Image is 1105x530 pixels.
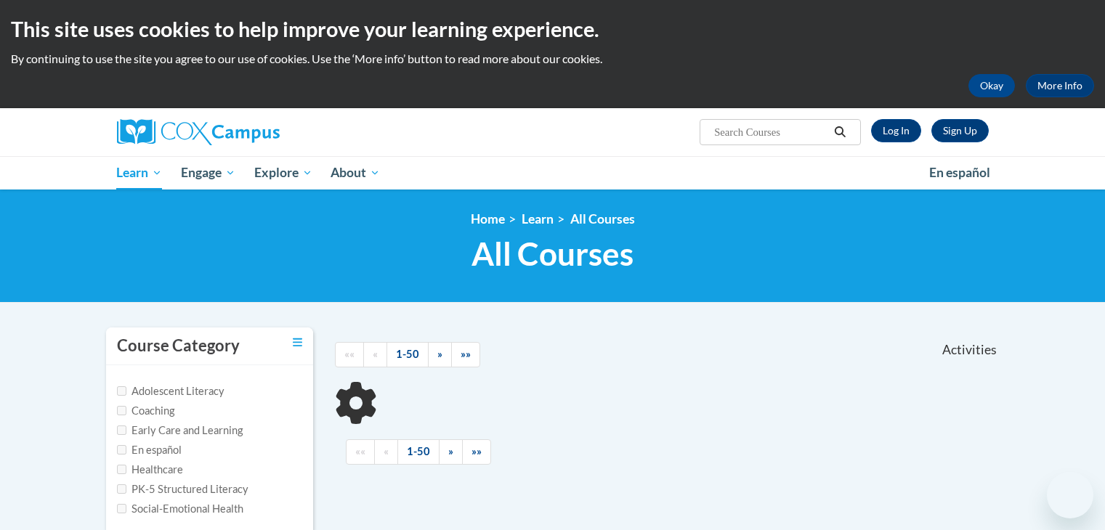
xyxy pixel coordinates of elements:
[117,423,243,439] label: Early Care and Learning
[397,439,440,465] a: 1-50
[931,119,989,142] a: Register
[920,158,1000,188] a: En español
[471,211,505,227] a: Home
[439,439,463,465] a: Next
[1047,472,1093,518] iframe: Button to launch messaging window
[968,74,1015,97] button: Okay
[428,342,452,367] a: Next
[1026,74,1094,97] a: More Info
[117,501,243,517] label: Social-Emotional Health
[95,156,1011,189] div: Main menu
[117,335,240,357] h3: Course Category
[108,156,172,189] a: Learn
[331,164,380,182] span: About
[942,342,997,358] span: Activities
[713,123,829,141] input: Search Courses
[11,15,1094,44] h2: This site uses cookies to help improve your learning experience.
[384,445,389,457] span: «
[871,119,921,142] a: Log In
[117,445,126,454] input: Checkbox for Options
[117,119,280,145] img: Cox Campus
[355,445,365,457] span: ««
[117,425,126,435] input: Checkbox for Options
[117,481,248,497] label: PK-5 Structured Literacy
[321,156,389,189] a: About
[471,235,634,273] span: All Courses
[461,348,471,360] span: »»
[451,342,480,367] a: End
[117,383,224,399] label: Adolescent Literacy
[116,164,162,182] span: Learn
[117,465,126,474] input: Checkbox for Options
[929,165,990,180] span: En español
[346,439,375,465] a: Begining
[117,406,126,415] input: Checkbox for Options
[344,348,355,360] span: ««
[245,156,322,189] a: Explore
[363,342,387,367] a: Previous
[11,51,1094,67] p: By continuing to use the site you agree to our use of cookies. Use the ‘More info’ button to read...
[437,348,442,360] span: »
[471,445,482,457] span: »»
[117,484,126,494] input: Checkbox for Options
[117,119,393,145] a: Cox Campus
[462,439,491,465] a: End
[117,403,174,419] label: Coaching
[117,386,126,396] input: Checkbox for Options
[117,504,126,513] input: Checkbox for Options
[570,211,635,227] a: All Courses
[293,335,302,351] a: Toggle collapse
[117,442,182,458] label: En español
[373,348,378,360] span: «
[374,439,398,465] a: Previous
[522,211,554,227] a: Learn
[386,342,429,367] a: 1-50
[117,462,183,478] label: Healthcare
[448,445,453,457] span: »
[181,164,235,182] span: Engage
[335,342,364,367] a: Begining
[171,156,245,189] a: Engage
[254,164,312,182] span: Explore
[829,123,851,141] button: Search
